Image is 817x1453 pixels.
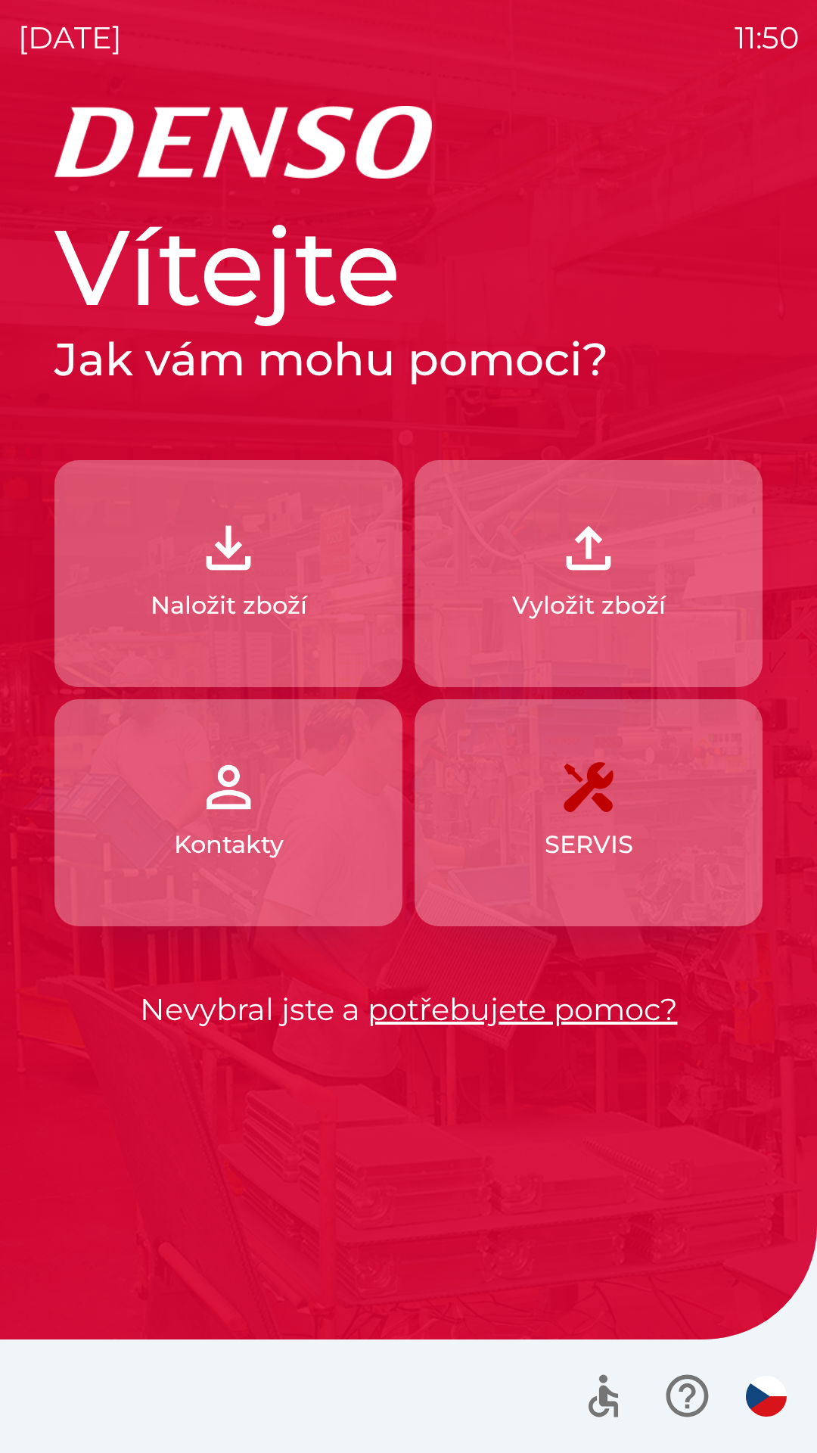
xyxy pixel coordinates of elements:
[54,460,402,687] button: Naložit zboží
[368,991,678,1028] a: potřebujete pomoc?
[195,515,262,581] img: 918cc13a-b407-47b8-8082-7d4a57a89498.png
[555,754,622,820] img: 7408382d-57dc-4d4c-ad5a-dca8f73b6e74.png
[195,754,262,820] img: 072f4d46-cdf8-44b2-b931-d189da1a2739.png
[174,826,284,863] p: Kontakty
[545,826,633,863] p: SERVIS
[18,15,122,61] p: [DATE]
[746,1376,787,1417] img: cs flag
[512,587,666,624] p: Vyložit zboží
[54,987,763,1032] p: Nevybral jste a
[54,106,763,179] img: Logo
[555,515,622,581] img: 2fb22d7f-6f53-46d3-a092-ee91fce06e5d.png
[735,15,799,61] p: 11:50
[54,331,763,387] h2: Jak vám mohu pomoci?
[54,699,402,926] button: Kontakty
[415,699,763,926] button: SERVIS
[54,203,763,331] h1: Vítejte
[151,587,307,624] p: Naložit zboží
[415,460,763,687] button: Vyložit zboží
